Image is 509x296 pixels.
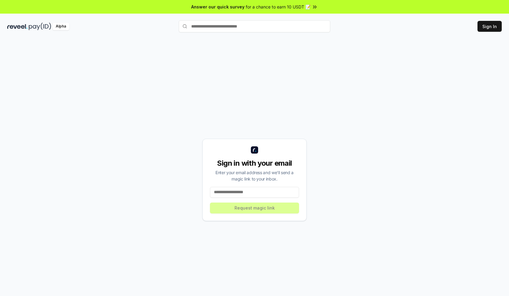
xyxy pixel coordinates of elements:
[246,4,311,10] span: for a chance to earn 10 USDT 📝
[477,21,502,32] button: Sign In
[251,146,258,154] img: logo_small
[210,158,299,168] div: Sign in with your email
[7,23,28,30] img: reveel_dark
[191,4,245,10] span: Answer our quick survey
[52,23,69,30] div: Alpha
[210,169,299,182] div: Enter your email address and we’ll send a magic link to your inbox.
[29,23,51,30] img: pay_id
